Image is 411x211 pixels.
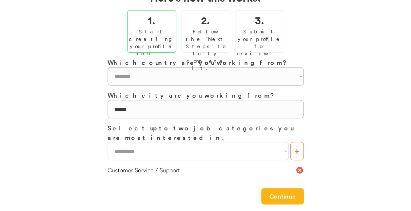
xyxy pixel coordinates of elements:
[108,123,304,142] h3: Select up to two job categories you are most interested in.
[237,28,282,57] div: Submit your profile for review.
[255,12,264,28] h2: 3.
[261,188,304,204] button: Continue
[183,28,228,72] div: Follow the "Next Steps" to fully complete it.
[108,58,304,67] h3: Which country are you working from?
[108,166,296,174] div: Customer Service / Support
[290,142,304,160] button: +
[296,166,304,174] button: cancel
[201,12,210,28] h2: 2.
[108,90,304,100] h3: Which city are you working from?
[129,28,175,57] div: Start creating your profile here.
[148,12,155,28] h2: 1.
